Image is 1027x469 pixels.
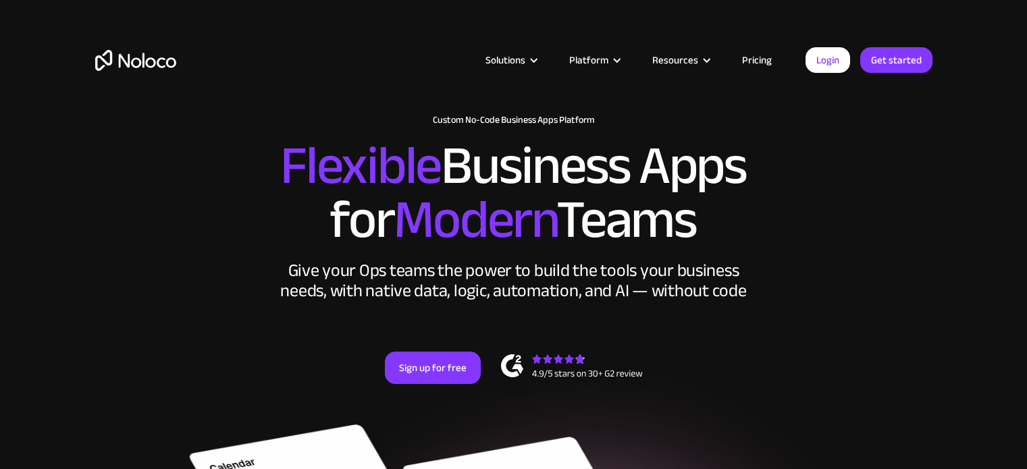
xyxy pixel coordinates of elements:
[485,51,525,69] div: Solutions
[469,51,552,69] div: Solutions
[552,51,635,69] div: Platform
[635,51,725,69] div: Resources
[725,51,789,69] a: Pricing
[280,115,441,216] span: Flexible
[569,51,608,69] div: Platform
[95,50,176,71] a: home
[652,51,698,69] div: Resources
[95,139,932,247] h2: Business Apps for Teams
[385,352,481,384] a: Sign up for free
[860,47,932,73] a: Get started
[806,47,850,73] a: Login
[394,169,556,270] span: Modern
[278,260,750,301] div: Give your Ops teams the power to build the tools your business needs, with native data, logic, au...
